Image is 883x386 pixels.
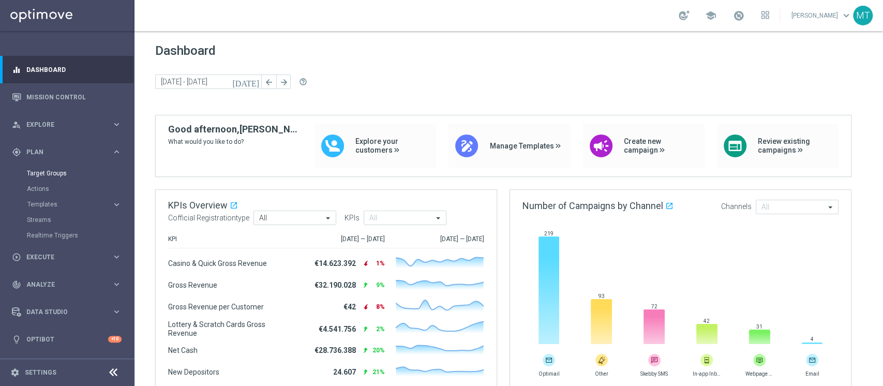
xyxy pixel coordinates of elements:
span: Data Studio [26,309,112,315]
span: Plan [26,149,112,155]
i: settings [10,368,20,377]
button: gps_fixed Plan keyboard_arrow_right [11,148,122,156]
i: gps_fixed [12,147,21,157]
div: Plan [12,147,112,157]
div: Realtime Triggers [27,228,133,243]
button: equalizer Dashboard [11,66,122,74]
span: school [705,10,716,21]
span: Analyze [26,281,112,288]
div: Mission Control [12,83,122,111]
a: Settings [25,369,56,376]
i: keyboard_arrow_right [112,200,122,210]
a: Dashboard [26,56,122,83]
i: equalizer [12,65,21,75]
i: track_changes [12,280,21,289]
i: keyboard_arrow_right [112,252,122,262]
div: Streams [27,212,133,228]
i: keyboard_arrow_right [112,307,122,317]
a: Target Groups [27,169,108,177]
span: Explore [26,122,112,128]
div: Optibot [12,325,122,353]
button: track_changes Analyze keyboard_arrow_right [11,280,122,289]
i: keyboard_arrow_right [112,147,122,157]
a: Realtime Triggers [27,231,108,240]
div: Explore [12,120,112,129]
a: Streams [27,216,108,224]
i: play_circle_outline [12,253,21,262]
a: [PERSON_NAME]keyboard_arrow_down [790,8,853,23]
button: person_search Explore keyboard_arrow_right [11,121,122,129]
div: MT [853,6,873,25]
i: person_search [12,120,21,129]
span: Execute [26,254,112,260]
i: keyboard_arrow_right [112,279,122,289]
button: lightbulb Optibot +10 [11,335,122,344]
button: Data Studio keyboard_arrow_right [11,308,122,316]
div: Dashboard [12,56,122,83]
i: keyboard_arrow_right [112,120,122,129]
div: +10 [108,336,122,343]
div: Target Groups [27,166,133,181]
button: play_circle_outline Execute keyboard_arrow_right [11,253,122,261]
div: Analyze [12,280,112,289]
span: keyboard_arrow_down [841,10,852,21]
div: Data Studio [12,307,112,317]
button: Mission Control [11,93,122,101]
a: Mission Control [26,83,122,111]
span: Templates [27,201,101,207]
div: Templates [27,197,133,212]
button: Templates keyboard_arrow_right [27,200,122,209]
div: Execute [12,253,112,262]
a: Optibot [26,325,108,353]
i: lightbulb [12,335,21,344]
div: Actions [27,181,133,197]
a: Actions [27,185,108,193]
div: Templates [27,201,112,207]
